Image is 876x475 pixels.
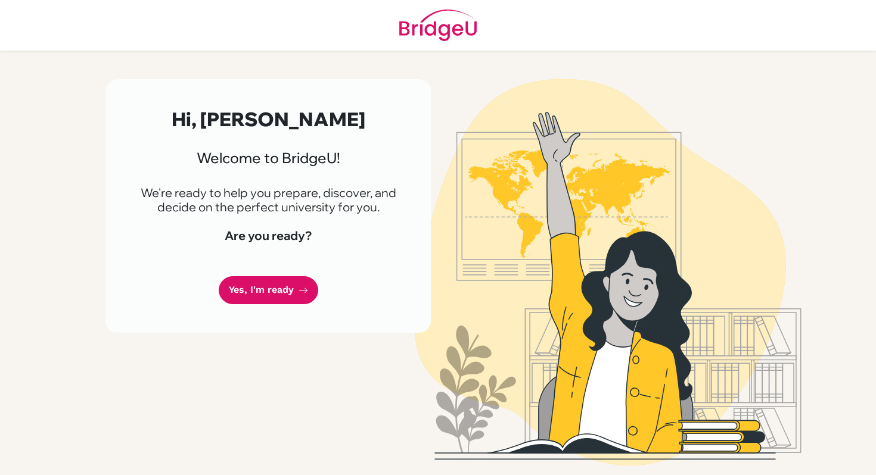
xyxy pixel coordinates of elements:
a: Yes, I'm ready [219,276,318,304]
h3: Welcome to BridgeU! [134,149,402,167]
h2: Hi, [PERSON_NAME] [134,108,402,130]
h4: Are you ready? [134,229,402,243]
p: We're ready to help you prepare, discover, and decide on the perfect university for you. [134,186,402,214]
